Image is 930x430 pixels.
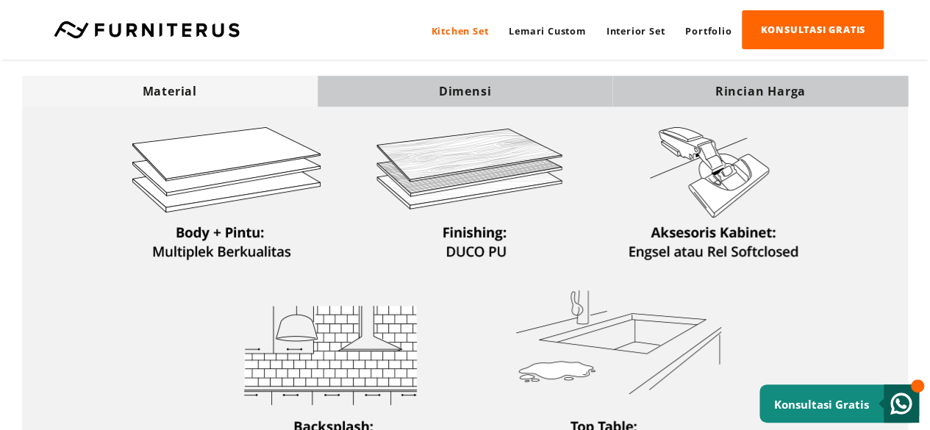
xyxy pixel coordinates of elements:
div: Material [22,83,318,99]
small: Konsultasi Gratis [774,397,869,412]
div: Dimensi [318,83,613,99]
div: Rincian Harga [612,83,908,99]
a: Interior Set [596,11,676,51]
a: KONSULTASI GRATIS [742,10,884,49]
a: Portfolio [675,11,742,51]
a: Konsultasi Gratis [759,384,919,423]
a: Lemari Custom [498,11,595,51]
a: Kitchen Set [421,11,498,51]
